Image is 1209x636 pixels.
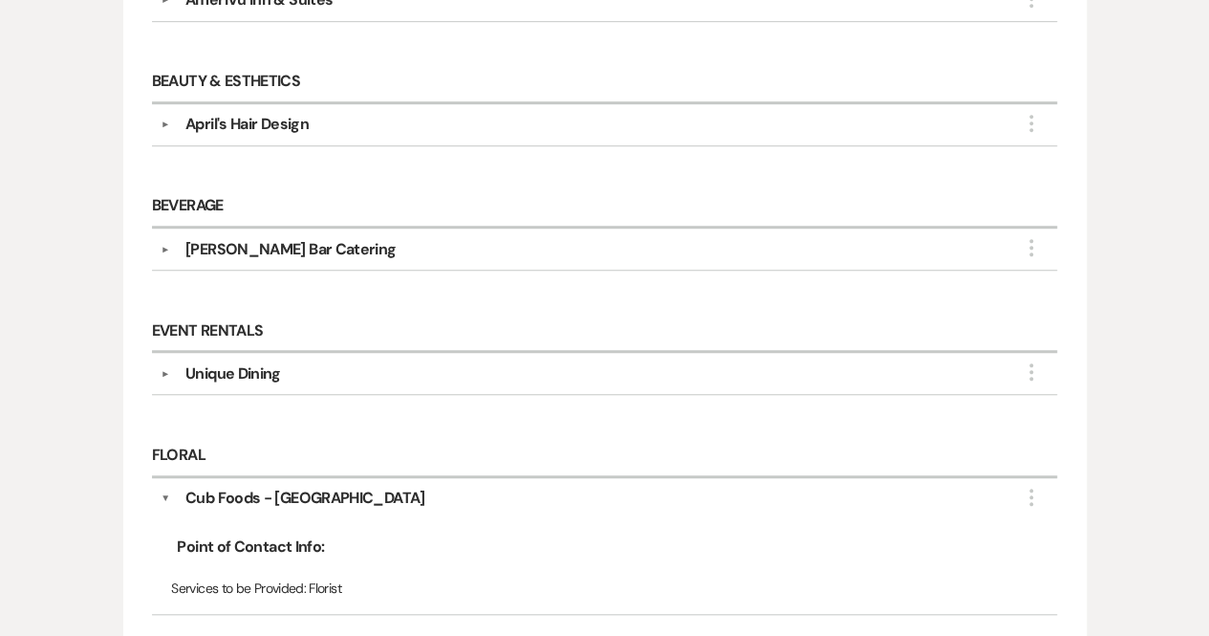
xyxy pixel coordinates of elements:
[152,186,1058,229] h6: Beverage
[154,245,177,254] button: ▼
[152,435,1058,477] h6: Floral
[185,113,309,136] div: April's Hair Design
[185,238,396,261] div: [PERSON_NAME] Bar Catering
[185,362,281,385] div: Unique Dining
[152,311,1058,353] h6: Event Rentals
[171,580,306,597] span: Services to be Provided:
[154,120,177,129] button: ▼
[185,487,424,510] div: Cub Foods - [GEOGRAPHIC_DATA]
[154,369,177,379] button: ▼
[171,578,1037,599] p: Florist
[152,62,1058,104] h6: Beauty & Esthetics
[171,536,324,559] span: Point of Contact Info:
[161,487,170,510] button: ▼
